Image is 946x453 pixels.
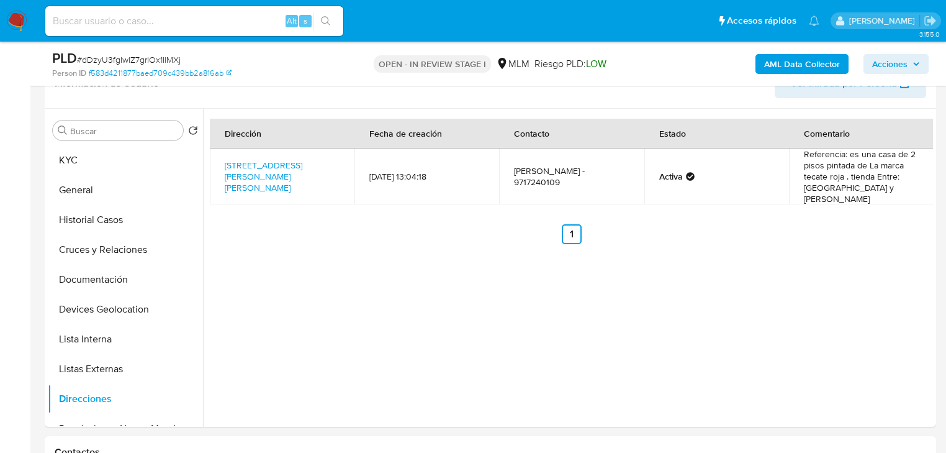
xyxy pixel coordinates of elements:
[210,224,933,244] nav: Paginación
[499,149,644,204] td: [PERSON_NAME] - 9717240109
[70,126,178,137] input: Buscar
[48,175,203,205] button: General
[562,224,582,244] a: Ir a la página 1
[89,68,232,79] a: f583d4211877baed709c439bb2a816ab
[809,16,819,26] a: Notificaciones
[764,54,840,74] b: AML Data Collector
[210,119,354,149] th: Dirección
[354,119,499,149] th: Fecha de creación
[188,126,198,139] button: Volver al orden por defecto
[586,57,606,71] span: LOW
[499,119,644,149] th: Contacto
[48,295,203,324] button: Devices Geolocation
[48,145,203,175] button: KYC
[48,384,203,414] button: Direcciones
[304,15,307,27] span: s
[789,149,934,204] td: Referencia: es una casa de 2 pisos pintada de La marca tecate roja . tienda Entre: [GEOGRAPHIC_DA...
[919,29,940,39] span: 3.155.0
[48,324,203,354] button: Lista Interna
[924,14,937,27] a: Salir
[287,15,297,27] span: Alt
[77,53,181,66] span: # dDzyU3fgIwlZ7grIOx1IlMXj
[872,54,908,74] span: Acciones
[354,149,499,204] td: [DATE] 13:04:18
[374,55,491,73] p: OPEN - IN REVIEW STAGE I
[789,119,934,149] th: Comentario
[659,171,683,182] strong: Activa
[863,54,929,74] button: Acciones
[48,235,203,265] button: Cruces y Relaciones
[644,119,789,149] th: Estado
[48,354,203,384] button: Listas Externas
[58,126,68,135] button: Buscar
[496,57,529,71] div: MLM
[48,414,203,444] button: Restricciones Nuevo Mundo
[55,77,159,89] h1: Información de Usuario
[48,205,203,235] button: Historial Casos
[48,265,203,295] button: Documentación
[755,54,849,74] button: AML Data Collector
[52,68,86,79] b: Person ID
[849,15,919,27] p: michelleangelica.rodriguez@mercadolibre.com.mx
[52,48,77,68] b: PLD
[225,159,302,194] a: [STREET_ADDRESS][PERSON_NAME][PERSON_NAME]
[534,57,606,71] span: Riesgo PLD:
[313,12,338,30] button: search-icon
[727,14,796,27] span: Accesos rápidos
[45,13,343,29] input: Buscar usuario o caso...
